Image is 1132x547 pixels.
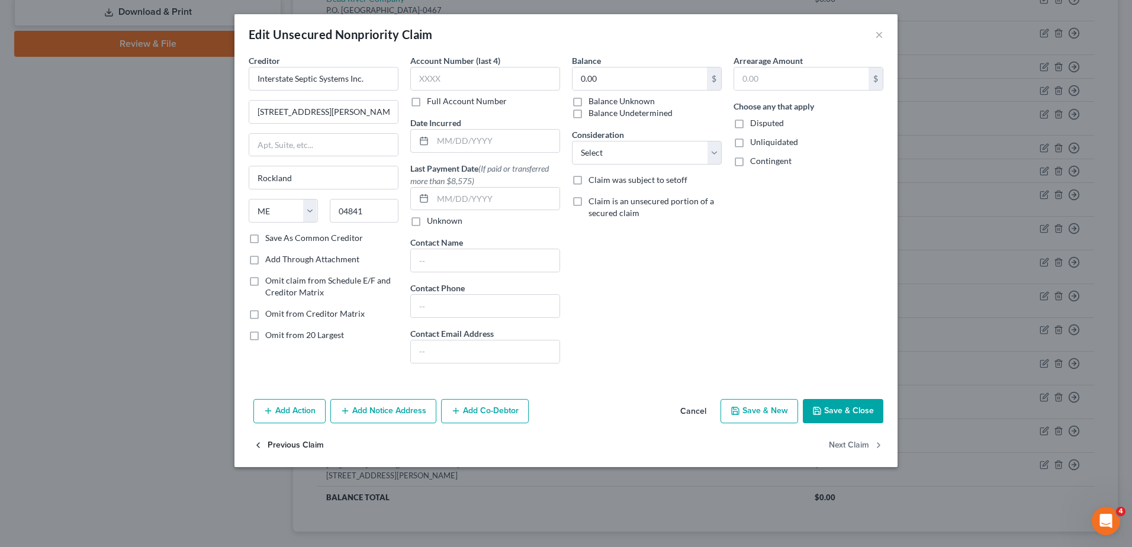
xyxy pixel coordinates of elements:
button: Add Action [253,399,326,424]
input: MM/DD/YYYY [433,188,559,210]
input: -- [411,249,559,272]
iframe: Intercom live chat [1092,507,1120,535]
label: Add Through Attachment [265,253,359,265]
label: Full Account Number [427,95,507,107]
label: Contact Email Address [410,327,494,340]
label: Account Number (last 4) [410,54,500,67]
div: $ [869,67,883,90]
input: 0.00 [573,67,707,90]
input: -- [411,340,559,363]
input: 0.00 [734,67,869,90]
label: Balance Unknown [588,95,655,107]
span: Creditor [249,56,280,66]
span: Unliquidated [750,137,798,147]
label: Last Payment Date [410,162,560,187]
label: Arrearage Amount [734,54,803,67]
button: × [875,27,883,41]
label: Contact Name [410,236,463,249]
span: Contingent [750,156,792,166]
input: Enter zip... [330,199,399,223]
label: Date Incurred [410,117,461,129]
button: Add Notice Address [330,399,436,424]
input: Search creditor by name... [249,67,398,91]
input: MM/DD/YYYY [433,130,559,152]
label: Choose any that apply [734,100,814,112]
span: Claim is an unsecured portion of a secured claim [588,196,714,218]
button: Next Claim [829,433,883,458]
input: Enter city... [249,166,398,189]
span: Claim was subject to setoff [588,175,687,185]
input: Apt, Suite, etc... [249,134,398,156]
input: -- [411,295,559,317]
span: (If paid or transferred more than $8,575) [410,163,549,186]
input: Enter address... [249,101,398,123]
input: XXXX [410,67,560,91]
label: Consideration [572,128,624,141]
span: Omit claim from Schedule E/F and Creditor Matrix [265,275,391,297]
span: 4 [1116,507,1125,516]
label: Save As Common Creditor [265,232,363,244]
div: $ [707,67,721,90]
label: Balance [572,54,601,67]
span: Omit from 20 Largest [265,330,344,340]
span: Omit from Creditor Matrix [265,308,365,318]
button: Cancel [671,400,716,424]
label: Unknown [427,215,462,227]
button: Save & New [721,399,798,424]
div: Edit Unsecured Nonpriority Claim [249,26,433,43]
label: Contact Phone [410,282,465,294]
button: Save & Close [803,399,883,424]
span: Disputed [750,118,784,128]
button: Previous Claim [253,433,324,458]
button: Add Co-Debtor [441,399,529,424]
label: Balance Undetermined [588,107,673,119]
